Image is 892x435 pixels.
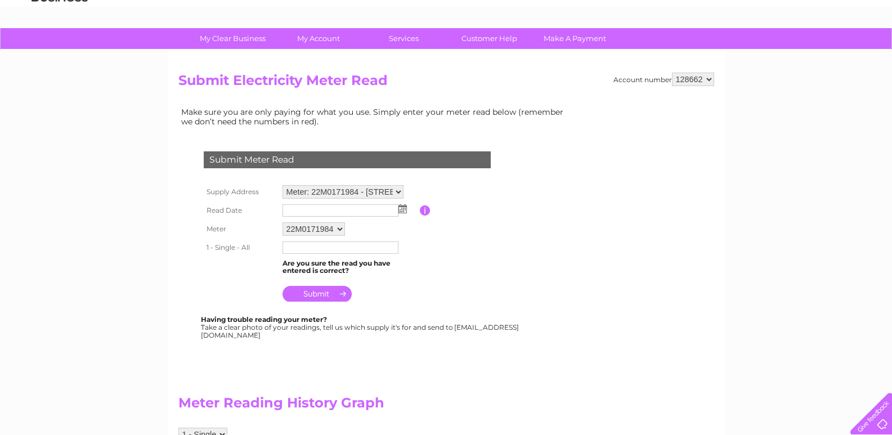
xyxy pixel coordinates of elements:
[528,28,621,49] a: Make A Payment
[680,6,757,20] a: 0333 014 3131
[420,205,431,216] input: Information
[817,48,845,56] a: Contact
[201,316,521,339] div: Take a clear photo of your readings, tell us which supply it's for and send to [EMAIL_ADDRESS][DO...
[794,48,810,56] a: Blog
[201,201,280,219] th: Read Date
[186,28,279,49] a: My Clear Business
[181,6,712,55] div: Clear Business is a trading name of Verastar Limited (registered in [GEOGRAPHIC_DATA] No. 3667643...
[31,29,88,64] img: logo.png
[178,105,572,128] td: Make sure you are only paying for what you use. Simply enter your meter read below (remember we d...
[204,151,491,168] div: Submit Meter Read
[357,28,450,49] a: Services
[201,182,280,201] th: Supply Address
[722,48,747,56] a: Energy
[855,48,881,56] a: Log out
[178,73,714,94] h2: Submit Electricity Meter Read
[201,239,280,257] th: 1 - Single - All
[694,48,715,56] a: Water
[272,28,365,49] a: My Account
[443,28,536,49] a: Customer Help
[201,315,327,324] b: Having trouble reading your meter?
[398,204,407,213] img: ...
[613,73,714,86] div: Account number
[201,219,280,239] th: Meter
[754,48,787,56] a: Telecoms
[283,286,352,302] input: Submit
[280,257,420,278] td: Are you sure the read you have entered is correct?
[178,395,572,416] h2: Meter Reading History Graph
